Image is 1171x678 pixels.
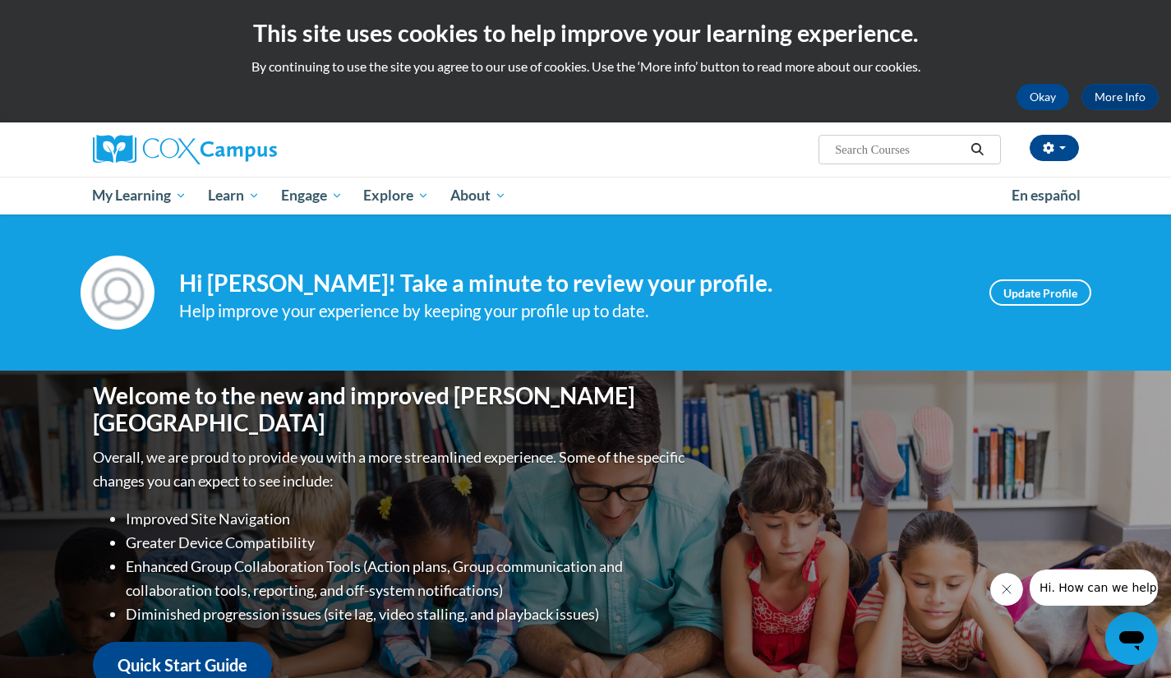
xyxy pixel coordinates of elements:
h1: Welcome to the new and improved [PERSON_NAME][GEOGRAPHIC_DATA] [93,382,689,437]
a: Learn [197,177,270,214]
span: En español [1012,187,1081,204]
a: Explore [353,177,440,214]
span: Learn [208,186,260,205]
a: My Learning [82,177,198,214]
img: Profile Image [81,256,154,330]
iframe: Button to launch messaging window [1105,612,1158,665]
div: Help improve your experience by keeping your profile up to date. [179,297,965,325]
iframe: Message from company [1030,570,1158,606]
img: Cox Campus [93,135,277,164]
input: Search Courses [833,140,965,159]
a: More Info [1081,84,1159,110]
a: About [440,177,517,214]
button: Account Settings [1030,135,1079,161]
span: About [450,186,506,205]
h4: Hi [PERSON_NAME]! Take a minute to review your profile. [179,270,965,297]
p: By continuing to use the site you agree to our use of cookies. Use the ‘More info’ button to read... [12,58,1159,76]
button: Search [965,140,989,159]
iframe: Close message [990,573,1023,606]
a: Engage [270,177,353,214]
span: Engage [281,186,343,205]
span: My Learning [92,186,187,205]
li: Diminished progression issues (site lag, video stalling, and playback issues) [126,602,689,626]
a: Update Profile [989,279,1091,306]
h2: This site uses cookies to help improve your learning experience. [12,16,1159,49]
li: Improved Site Navigation [126,507,689,531]
a: En español [1001,178,1091,213]
button: Okay [1017,84,1069,110]
li: Greater Device Compatibility [126,531,689,555]
span: Explore [363,186,429,205]
div: Main menu [68,177,1104,214]
a: Cox Campus [93,135,405,164]
p: Overall, we are proud to provide you with a more streamlined experience. Some of the specific cha... [93,445,689,493]
li: Enhanced Group Collaboration Tools (Action plans, Group communication and collaboration tools, re... [126,555,689,602]
span: Hi. How can we help? [10,12,133,25]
